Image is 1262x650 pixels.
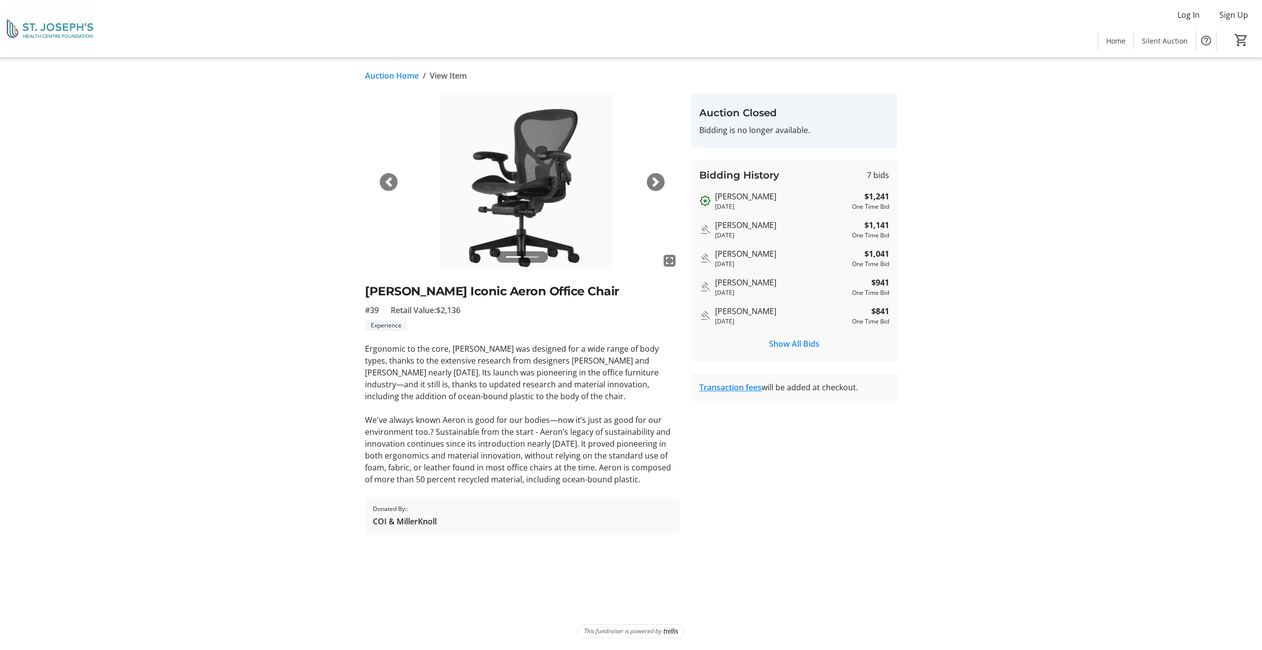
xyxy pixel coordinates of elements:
[373,515,437,527] span: COI & MillerKnoll
[699,168,779,183] h3: Bidding History
[699,195,711,207] mat-icon: Outbid
[715,277,848,288] div: [PERSON_NAME]
[715,231,848,240] div: [DATE]
[699,281,711,293] mat-icon: Outbid
[699,381,889,393] div: will be added at checkout.
[864,248,889,260] strong: $1,041
[1232,31,1250,49] button: Cart
[699,334,889,354] button: Show All Bids
[365,304,379,316] span: #39
[699,124,889,136] p: Bidding is no longer available.
[365,414,679,485] p: We've always known Aeron is good for our bodies—now it’s just as good for our environment too.? S...
[1106,36,1126,46] span: Home
[6,4,94,53] img: St. Joseph's Health Centre Foundation's Logo
[871,305,889,317] strong: $841
[715,219,848,231] div: [PERSON_NAME]
[852,288,889,297] div: One Time Bid
[699,105,889,120] h3: Auction Closed
[871,277,889,288] strong: $941
[365,282,679,300] h2: [PERSON_NAME] Iconic Aeron Office Chair
[430,70,467,82] span: View Item
[365,70,419,82] a: Auction Home
[664,628,678,635] img: Trellis Logo
[584,627,662,636] span: This fundraiser is powered by
[715,202,848,211] div: [DATE]
[715,190,848,202] div: [PERSON_NAME]
[769,338,819,350] span: Show All Bids
[852,317,889,326] div: One Time Bid
[699,310,711,322] mat-icon: Outbid
[852,202,889,211] div: One Time Bid
[852,231,889,240] div: One Time Bid
[391,304,460,316] span: Retail Value: $2,136
[365,93,679,271] img: Image
[1134,32,1196,50] a: Silent Auction
[373,505,437,513] span: Donated By::
[1219,9,1248,21] span: Sign Up
[852,260,889,269] div: One Time Bid
[699,382,762,393] a: Transaction fees
[1196,31,1216,50] button: Help
[715,305,848,317] div: [PERSON_NAME]
[365,343,679,402] p: Ergonomic to the core, [PERSON_NAME] was designed for a wide range of body types, thanks to the e...
[715,317,848,326] div: [DATE]
[864,190,889,202] strong: $1,241
[715,288,848,297] div: [DATE]
[699,252,711,264] mat-icon: Outbid
[1212,7,1256,23] button: Sign Up
[715,248,848,260] div: [PERSON_NAME]
[1098,32,1133,50] a: Home
[423,70,426,82] span: /
[864,219,889,231] strong: $1,141
[1170,7,1208,23] button: Log In
[664,255,676,267] mat-icon: fullscreen
[867,169,889,181] span: 7 bids
[365,320,407,331] tr-label-badge: Experience
[1142,36,1188,46] span: Silent Auction
[1177,9,1200,21] span: Log In
[699,224,711,235] mat-icon: Outbid
[715,260,848,269] div: [DATE]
